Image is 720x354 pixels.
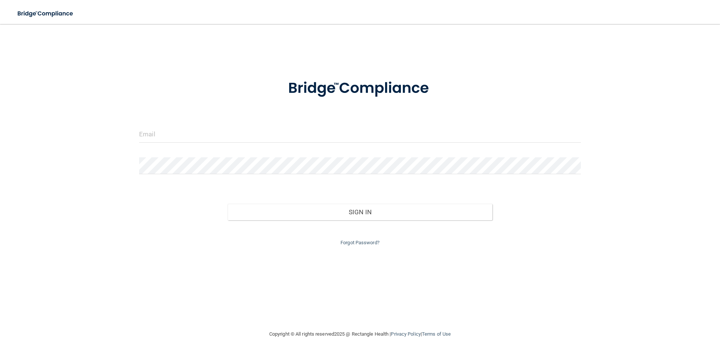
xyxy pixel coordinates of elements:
[228,204,493,220] button: Sign In
[139,126,581,143] input: Email
[422,331,451,337] a: Terms of Use
[11,6,80,21] img: bridge_compliance_login_screen.278c3ca4.svg
[391,331,420,337] a: Privacy Policy
[273,69,447,108] img: bridge_compliance_login_screen.278c3ca4.svg
[223,322,497,346] div: Copyright © All rights reserved 2025 @ Rectangle Health | |
[340,240,379,245] a: Forgot Password?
